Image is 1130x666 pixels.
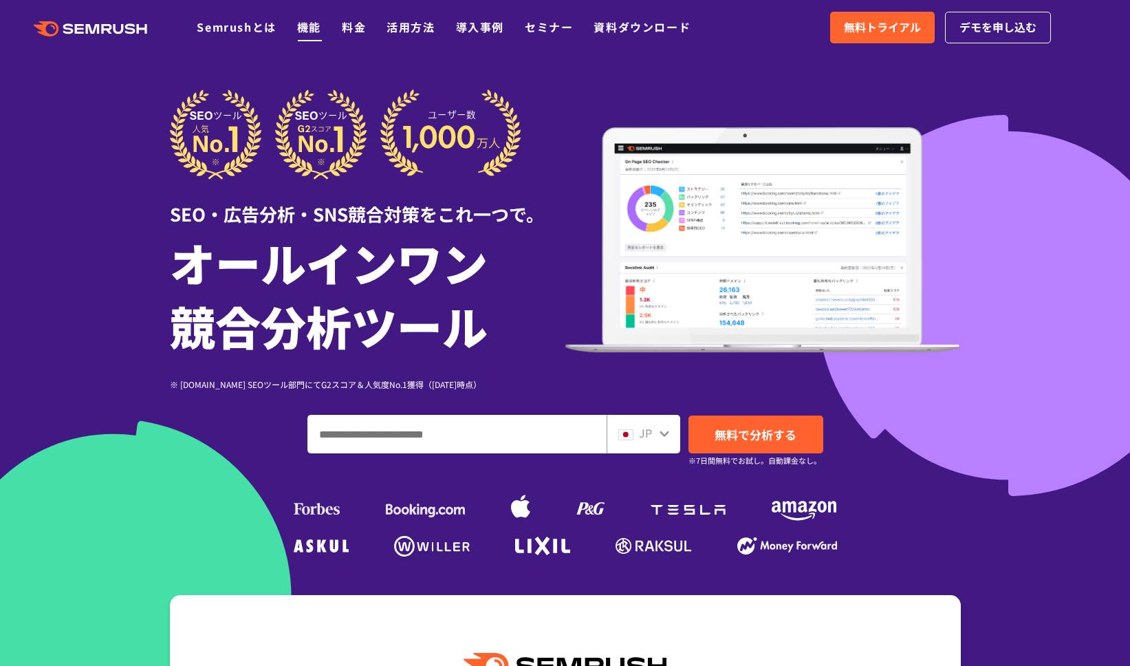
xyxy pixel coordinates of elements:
span: 無料トライアル [844,19,921,36]
a: 資料ダウンロード [594,19,691,35]
a: 活用方法 [387,19,435,35]
div: ※ [DOMAIN_NAME] SEOツール部門にてG2スコア＆人気度No.1獲得（[DATE]時点） [170,378,565,391]
a: デモを申し込む [945,12,1051,43]
a: 無料で分析する [688,416,823,453]
h1: オールインワン 競合分析ツール [170,230,565,357]
span: 無料で分析する [715,426,796,443]
a: 料金 [342,19,366,35]
span: JP [639,425,652,441]
span: デモを申し込む [959,19,1036,36]
div: SEO・広告分析・SNS競合対策をこれ一つで。 [170,180,565,227]
a: Semrushとは [197,19,276,35]
a: 導入事例 [456,19,504,35]
input: ドメイン、キーワードまたはURLを入力してください [308,416,606,453]
a: セミナー [525,19,573,35]
a: 無料トライアル [830,12,935,43]
a: 機能 [297,19,321,35]
small: ※7日間無料でお試し。自動課金なし。 [688,454,821,467]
